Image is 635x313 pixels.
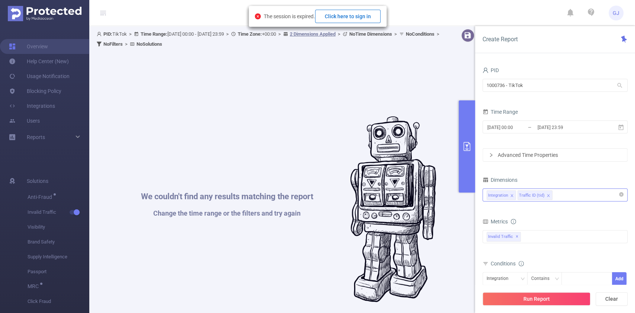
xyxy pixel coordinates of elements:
h1: We couldn't find any results matching the report [141,193,313,201]
span: > [276,31,283,37]
i: icon: info-circle [511,219,516,224]
i: icon: down [555,277,559,282]
span: The session is expired. [264,13,381,19]
div: Integration [488,191,508,200]
span: ✕ [516,232,519,241]
span: Passport [28,264,89,279]
span: Anti-Fraud [28,194,55,200]
button: Add [612,272,626,285]
span: > [224,31,231,37]
b: No Filters [103,41,123,47]
b: Time Range: [141,31,167,37]
span: > [336,31,343,37]
h1: Change the time range or the filters and try again [141,210,313,217]
div: Traffic ID (tid) [519,191,545,200]
div: Integration [487,272,514,285]
span: > [434,31,442,37]
i: icon: user [482,67,488,73]
span: Brand Safety [28,235,89,249]
i: icon: info-circle [519,261,524,266]
span: MRC [28,284,41,289]
a: Integrations [9,99,55,113]
b: Time Zone: [238,31,262,37]
li: Integration [487,190,516,200]
li: Traffic ID (tid) [517,190,552,200]
a: Users [9,113,40,128]
span: TikTok [DATE] 00:00 - [DATE] 23:59 +00:00 [97,31,442,47]
span: Conditions [491,261,524,267]
a: Reports [27,130,45,145]
i: icon: user [97,32,103,36]
input: End date [537,122,597,132]
span: Time Range [482,109,518,115]
b: No Conditions [406,31,434,37]
span: Click Fraud [28,294,89,309]
i: icon: close [510,194,514,198]
b: PID: [103,31,112,37]
span: PID [482,67,499,73]
span: GJ [613,6,619,20]
span: Create Report [482,36,518,43]
u: 2 Dimensions Applied [290,31,336,37]
b: No Solutions [137,41,162,47]
span: Solutions [27,174,48,188]
a: Blocking Policy [9,84,61,99]
img: # [350,116,436,302]
span: Supply Intelligence [28,249,89,264]
span: Visibility [28,220,89,235]
div: Contains [531,272,555,285]
b: No Time Dimensions [349,31,392,37]
span: > [123,41,130,47]
div: icon: rightAdvanced Time Properties [483,149,627,161]
i: icon: close-circle [619,192,623,197]
span: > [392,31,399,37]
span: > [127,31,134,37]
a: Usage Notification [9,69,70,84]
i: icon: down [520,277,525,282]
i: icon: close-circle [255,13,261,19]
button: Clear [596,292,628,306]
button: Run Report [482,292,590,306]
input: Start date [487,122,547,132]
a: Help Center (New) [9,54,69,69]
a: Overview [9,39,48,54]
i: icon: right [489,153,493,157]
span: Reports [27,134,45,140]
i: icon: close [546,194,550,198]
span: Dimensions [482,177,517,183]
span: Invalid Traffic [28,205,89,220]
button: Click here to sign in [315,10,381,23]
span: Invalid Traffic [487,232,521,242]
img: Protected Media [8,6,81,21]
span: Metrics [482,219,508,225]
